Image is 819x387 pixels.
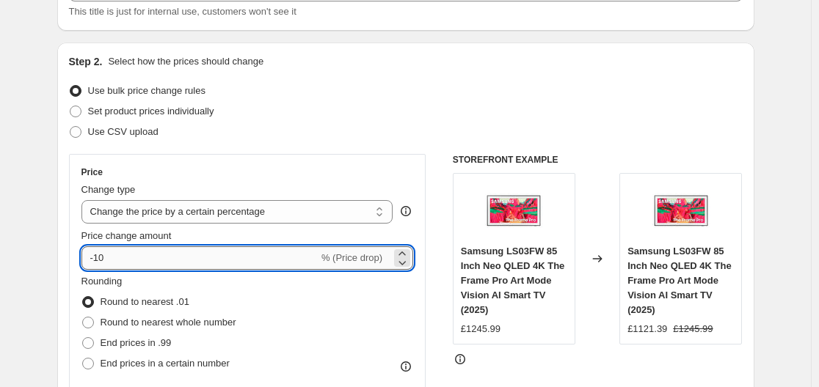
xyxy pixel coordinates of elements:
span: End prices in .99 [101,337,172,348]
span: % (Price drop) [321,252,382,263]
h3: Price [81,166,103,178]
span: This title is just for internal use, customers won't see it [69,6,296,17]
input: -15 [81,246,318,270]
img: 1_4788d3b2-e3ad-4ab2-869c-6584bc4d7c20_80x.jpg [652,181,710,240]
div: £1121.39 [627,322,667,336]
span: Rounding [81,276,123,287]
span: Round to nearest .01 [101,296,189,307]
div: help [398,204,413,218]
span: End prices in a certain number [101,358,230,369]
span: Round to nearest whole number [101,317,236,328]
span: Samsung LS03FW 85 Inch Neo QLED 4K The Frame Pro Art Mode Vision AI Smart TV (2025) [627,246,732,315]
strike: £1245.99 [673,322,713,336]
h6: STOREFRONT EXAMPLE [453,154,743,166]
span: Use CSV upload [88,126,159,137]
h2: Step 2. [69,54,103,69]
p: Select how the prices should change [108,54,263,69]
span: Price change amount [81,230,172,241]
span: Use bulk price change rules [88,85,205,96]
span: Set product prices individually [88,106,214,117]
div: £1245.99 [461,322,500,336]
span: Change type [81,184,136,195]
img: 1_4788d3b2-e3ad-4ab2-869c-6584bc4d7c20_80x.jpg [484,181,543,240]
span: Samsung LS03FW 85 Inch Neo QLED 4K The Frame Pro Art Mode Vision AI Smart TV (2025) [461,246,565,315]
